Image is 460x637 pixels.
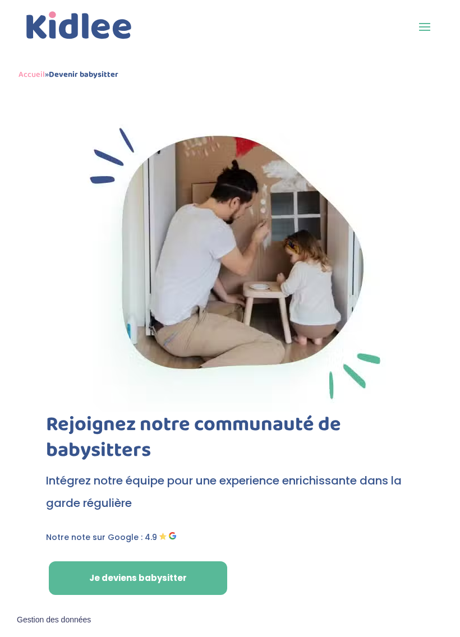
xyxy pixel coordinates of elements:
[19,68,118,81] span: »
[49,561,227,595] a: Je deviens babysitter
[10,608,98,632] button: Gestion des données
[49,68,118,81] strong: Devenir babysitter
[17,615,91,625] span: Gestion des données
[75,403,386,414] picture: Babysitter
[19,68,45,81] a: Accueil
[46,408,341,467] span: Rejoignez notre communauté de babysitters
[46,531,414,544] p: Notre note sur Google : 4.9
[46,473,402,511] span: Intégrez notre équipe pour une experience enrichissante dans la garde régulière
